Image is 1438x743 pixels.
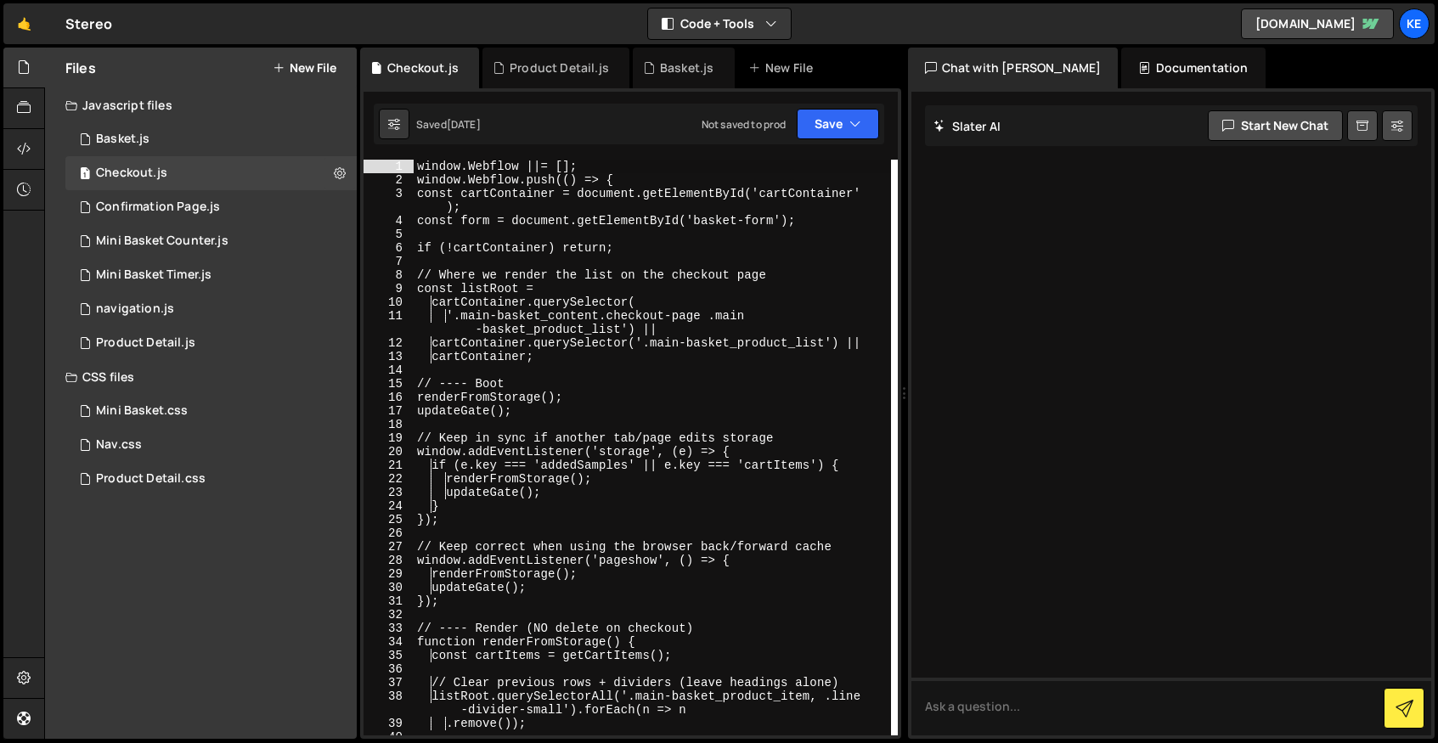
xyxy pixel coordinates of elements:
div: 32 [364,608,414,622]
div: 7 [364,255,414,268]
div: 20 [364,445,414,459]
div: navigation.js [96,301,174,317]
div: 22 [364,472,414,486]
div: 4 [364,214,414,228]
div: Chat with [PERSON_NAME] [908,48,1119,88]
div: 8 [364,268,414,282]
div: 31 [364,594,414,608]
div: 14 [364,363,414,377]
div: 10 [364,296,414,309]
div: 25 [364,513,414,526]
button: Code + Tools [648,8,791,39]
a: 🤙 [3,3,45,44]
div: 8215/46622.css [65,462,357,496]
div: Mini Basket Timer.js [96,267,211,283]
div: 27 [364,540,414,554]
a: Ke [1399,8,1430,39]
div: 8215/46113.js [65,292,357,326]
div: 8215/46717.js [65,258,357,292]
div: 23 [364,486,414,499]
div: 1 [364,160,414,173]
div: Checkout.js [387,59,459,76]
div: 19 [364,431,414,445]
div: 8215/44666.js [65,122,357,156]
div: 24 [364,499,414,513]
div: 8215/44731.js [65,156,357,190]
div: Nav.css [96,437,142,453]
div: Product Detail.css [96,471,206,487]
div: 39 [364,717,414,730]
div: 37 [364,676,414,690]
div: Not saved to prod [702,117,787,132]
div: Documentation [1121,48,1265,88]
div: Stereo [65,14,112,34]
div: 5 [364,228,414,241]
div: Basket.js [660,59,713,76]
div: 29 [364,567,414,581]
div: 21 [364,459,414,472]
div: 12 [364,336,414,350]
div: Product Detail.js [510,59,609,76]
div: 8215/44673.js [65,326,357,360]
div: 26 [364,526,414,540]
div: 30 [364,581,414,594]
div: 36 [364,662,414,676]
div: 6 [364,241,414,255]
h2: Files [65,59,96,77]
div: Product Detail.js [96,335,195,351]
div: Confirmation Page.js [96,200,220,215]
div: 9 [364,282,414,296]
div: 28 [364,554,414,567]
div: New File [748,59,820,76]
div: 16 [364,391,414,404]
div: 18 [364,418,414,431]
div: 33 [364,622,414,635]
button: New File [273,61,336,75]
div: Javascript files [45,88,357,122]
div: 35 [364,649,414,662]
h2: Slater AI [933,118,1001,134]
div: 8215/46114.css [65,428,357,462]
button: Start new chat [1208,110,1343,141]
div: 15 [364,377,414,391]
span: 1 [80,168,90,182]
div: 3 [364,187,414,214]
a: [DOMAIN_NAME] [1241,8,1394,39]
div: 8215/46286.css [65,394,357,428]
div: 34 [364,635,414,649]
div: Mini Basket.css [96,403,188,419]
div: 38 [364,690,414,717]
div: Basket.js [96,132,149,147]
div: 13 [364,350,414,363]
div: CSS files [45,360,357,394]
div: 17 [364,404,414,418]
div: 11 [364,309,414,336]
div: [DATE] [447,117,481,132]
button: Save [797,109,879,139]
div: 8215/46689.js [65,224,357,258]
div: 2 [364,173,414,187]
div: 8215/45082.js [65,190,357,224]
div: Checkout.js [96,166,167,181]
div: Saved [416,117,481,132]
div: Mini Basket Counter.js [96,234,228,249]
